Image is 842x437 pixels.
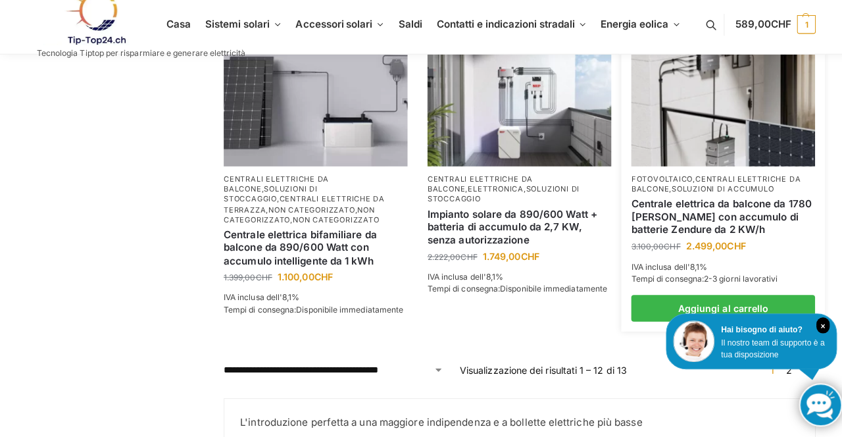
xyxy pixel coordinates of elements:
font: , [351,208,353,217]
font: 1 [761,365,765,376]
i: Vicino [806,319,820,335]
img: Centrale elettrica plug-in con accumulo da 2,7 kWh [422,33,604,169]
font: 1.399,00 [221,274,253,284]
font: CHF [656,244,672,254]
font: Impianto solare da 890/600 Watt + batteria di accumulo da 2,7 KW, senza autorizzazione [422,211,590,249]
a: elettronica [462,188,518,197]
font: IVA inclusa dell'8,1% [221,294,296,304]
font: L'introduzione perfetta a una maggiore indipendenza e a bollette elettriche più basse [237,416,635,428]
font: CHF [455,254,472,264]
font: Centrale elettrica bifamiliare da balcone da 890/600 Watt con accumulo intelligente da 1 kWh [221,231,372,269]
img: Assistenza clienti [665,322,706,363]
font: Energia eolica [593,23,660,36]
font: , [684,178,687,187]
font: , [259,188,261,197]
font: Disponibile immediatamente [494,286,600,296]
font: Sistemi solari [203,23,266,36]
font: Tempi di consegna: [624,276,695,286]
font: CHF [253,274,269,284]
font: 2.499,00 [678,243,718,254]
a: -21%Centrale elettrica plug-in con accumulo da 2,7 kWh [422,33,604,169]
a: Centrali elettriche da balcone [221,178,325,197]
font: 589,00 [726,23,761,36]
img: Accumulatore di energia ASE 1000 [221,33,403,169]
font: CHF [514,253,533,264]
font: 3.100,00 [624,244,656,254]
a: Soluzioni di stoccaggio [221,188,314,207]
font: IVA inclusa dell'8,1% [422,274,497,284]
a: soluzioni di stoccaggio [422,188,572,207]
font: CHF [310,273,329,284]
a: Pagina 2 [774,365,786,376]
a: soluzioni di accumulo [664,188,765,197]
a: Centrali elettriche da terrazza [221,197,380,217]
a: -21%Accumulatore di energia ASE 1000 [221,33,403,169]
a: centrali elettriche da balcone [624,178,791,197]
a: Centrale elettrica da balcone da 1780 Watt con accumulo di batterie Zendure da 2 KW/h [624,200,805,239]
font: Aggiungi al carrello [670,304,759,315]
font: 1 [795,25,798,35]
a: Impianto solare da 890/600 Watt + batteria di accumulo da 2,7 KW, senza autorizzazione [422,211,604,249]
a: Non categorizzato [289,218,375,227]
select: Ordine del negozio [221,364,439,378]
font: Hai bisogno di aiuto? [712,326,793,336]
font: Disponibile immediatamente [293,306,399,316]
font: Il nostro team di supporto è a tua disposizione [712,340,814,361]
font: , [661,188,664,197]
font: , [262,208,265,217]
a: Non categorizzato [265,208,351,217]
a: Centrale elettrica bifamiliare da balcone da 890/600 Watt con accumulo intelligente da 1 kWh [221,231,403,270]
font: , [517,188,520,197]
a: Aggiungi al carrello: “Centrale elettrica da balcone 1780 Watt con accumulo a batteria Zendure da... [624,297,805,323]
font: CHF [761,23,781,36]
font: , [460,188,462,197]
font: IVA inclusa dell'8,1% [624,264,699,274]
font: × [810,323,815,332]
font: 2.222,00 [422,254,455,264]
font: 2 [777,365,783,376]
font: , [274,197,276,207]
font: 1.100,00 [274,273,310,284]
a: 589,00CHF 1 [726,10,806,49]
a: Non categorizzato [221,208,370,227]
font: CHF [718,243,737,254]
font: 1.749,00 [477,253,514,264]
font: Tempi di consegna: [221,306,293,316]
font: Contatti e indicazioni stradali [432,23,568,36]
nav: Numerazione delle pagine del prodotto [753,364,806,378]
font: 2-3 giorni lavorativi [695,276,768,286]
font: , [287,218,289,227]
font: Saldi [394,23,418,36]
font: Tempi di consegna: [422,286,494,296]
a: Centrali elettriche da balcone [422,178,526,197]
a: -19%Accumulo di energia solare Zendure per centrali elettriche da balcone [624,33,805,169]
a: Fotovoltaico [624,178,684,187]
img: Accumulo di energia solare Zendure per centrali elettriche da balcone [624,33,805,169]
span: Pagina 1 [758,365,768,376]
font: Centrale elettrica da balcone da 1780 [PERSON_NAME] con accumulo di batterie Zendure da 2 KW/h [624,200,802,238]
font: Tecnologia Tiptop per risparmiare e generare elettricità [36,53,243,63]
font: Accessori solari [292,23,368,36]
font: Visualizzazione dei risultati 1 – 12 di 13 [454,365,619,376]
